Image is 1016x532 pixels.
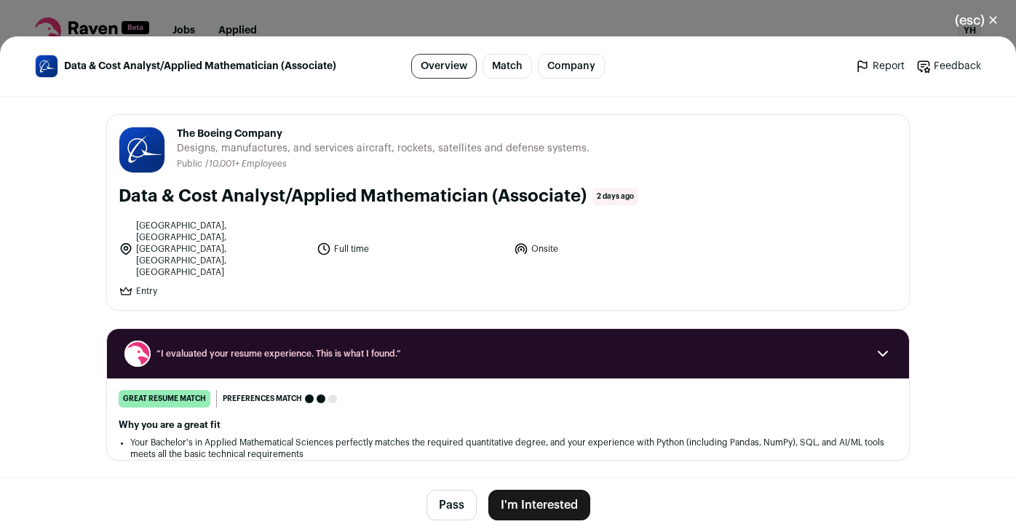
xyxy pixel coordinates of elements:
span: 10,001+ Employees [209,159,287,168]
a: Report [855,59,905,74]
h2: Why you are a great fit [119,419,897,431]
img: 05fe116c8155f646277f3b35f36c6b37db21af6d72b5a65ae4a70d4fa86cf7c6.jpg [119,127,164,172]
h1: Data & Cost Analyst/Applied Mathematician (Associate) [119,185,587,208]
button: Pass [426,490,477,520]
li: [GEOGRAPHIC_DATA], [GEOGRAPHIC_DATA], [GEOGRAPHIC_DATA], [GEOGRAPHIC_DATA], [GEOGRAPHIC_DATA] [119,220,308,278]
a: Company [538,54,605,79]
li: Your Bachelor's in Applied Mathematical Sciences perfectly matches the required quantitative degr... [130,437,886,460]
span: “I evaluated your resume experience. This is what I found.” [156,348,860,360]
li: Entry [119,284,308,298]
span: 2 days ago [592,188,638,205]
a: Overview [411,54,477,79]
span: The Boeing Company [177,127,590,141]
span: Preferences match [223,392,302,406]
li: / [205,159,287,170]
a: Feedback [916,59,981,74]
button: Close modal [937,4,1016,36]
li: Full time [317,220,506,278]
li: Onsite [514,220,703,278]
div: great resume match [119,390,210,408]
img: 05fe116c8155f646277f3b35f36c6b37db21af6d72b5a65ae4a70d4fa86cf7c6.jpg [36,55,57,77]
a: Match [483,54,532,79]
span: Designs, manufactures, and services aircraft, rockets, satellites and defense systems. [177,141,590,156]
span: Data & Cost Analyst/Applied Mathematician (Associate) [64,59,336,74]
li: Public [177,159,205,170]
button: I'm Interested [488,490,590,520]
